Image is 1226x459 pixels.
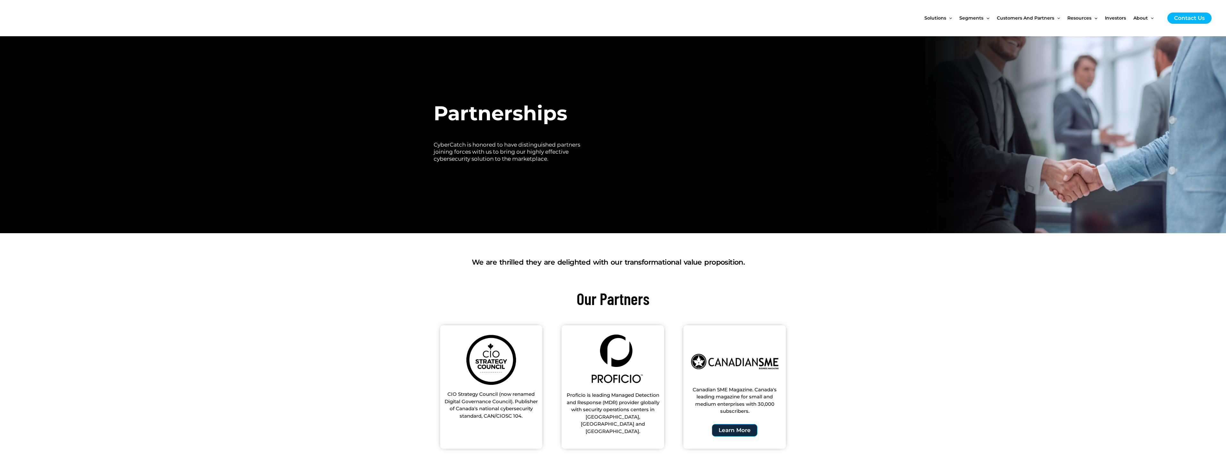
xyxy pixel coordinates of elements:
[946,4,952,31] span: Menu Toggle
[1054,4,1060,31] span: Menu Toggle
[983,4,989,31] span: Menu Toggle
[443,391,539,420] h2: CIO Strategy Council (now renamed Digital Governance Council). Publisher of Canada's national cyb...
[719,428,751,433] span: Learn More
[924,4,946,31] span: Solutions
[1133,4,1148,31] span: About
[1091,4,1097,31] span: Menu Toggle
[1167,13,1212,24] a: Contact Us
[565,392,661,435] h2: Proficio is leading Managed Detection and Response (MDR) provider globally with security operatio...
[434,288,793,309] h2: Our Partners
[434,98,588,128] h1: Partnerships
[434,141,588,162] h2: CyberCatch is honored to have distinguished partners joining forces with us to bring our highly e...
[1067,4,1091,31] span: Resources
[959,4,983,31] span: Segments
[1105,4,1126,31] span: Investors
[687,386,783,415] h2: Canadian SME Magazine. Canada's leading magazine for small and medium enterprises with 30,000 sub...
[1105,4,1133,31] a: Investors
[712,424,757,437] a: Learn More
[11,5,88,31] img: CyberCatch
[924,4,1161,31] nav: Site Navigation: New Main Menu
[997,4,1054,31] span: Customers and Partners
[1148,4,1154,31] span: Menu Toggle
[434,257,783,268] h1: We are thrilled they are delighted with our transformational value proposition.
